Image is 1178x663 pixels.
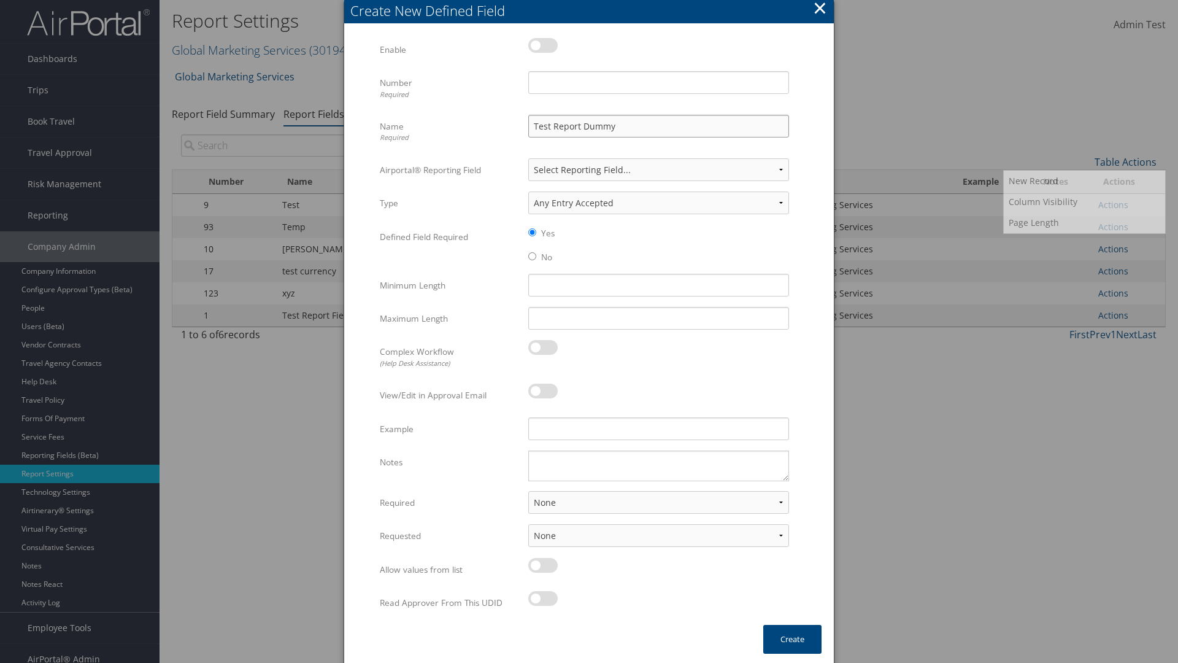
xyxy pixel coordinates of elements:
[380,359,519,369] div: (Help Desk Assistance)
[380,340,519,374] label: Complex Workflow
[380,158,519,182] label: Airportal® Reporting Field
[350,1,834,20] div: Create New Defined Field
[1004,212,1165,233] a: Page Length
[380,115,519,149] label: Name
[541,251,552,263] label: No
[380,451,519,474] label: Notes
[380,491,519,514] label: Required
[1004,171,1165,192] a: New Record
[380,90,519,100] div: Required
[763,625,822,654] button: Create
[541,227,555,239] label: Yes
[380,558,519,581] label: Allow values from list
[380,417,519,441] label: Example
[380,307,519,330] label: Maximum Length
[380,192,519,215] label: Type
[1004,192,1165,212] a: Column Visibility
[380,133,519,143] div: Required
[380,71,519,105] label: Number
[380,38,519,61] label: Enable
[380,225,519,249] label: Defined Field Required
[380,524,519,548] label: Requested
[380,384,519,407] label: View/Edit in Approval Email
[380,274,519,297] label: Minimum Length
[380,591,519,615] label: Read Approver From This UDID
